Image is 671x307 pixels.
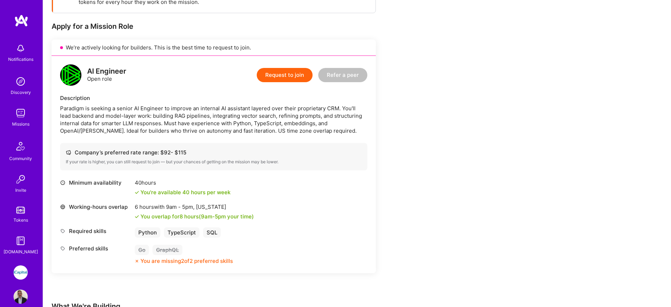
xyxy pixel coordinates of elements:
[318,68,367,82] button: Refer a peer
[15,186,26,194] div: Invite
[66,149,362,156] div: Company’s preferred rate range: $ 92 - $ 115
[14,106,28,120] img: teamwork
[52,39,376,56] div: We’re actively looking for builders. This is the best time to request to join.
[14,216,28,224] div: Tokens
[14,74,28,89] img: discovery
[14,14,28,27] img: logo
[60,227,131,235] div: Required skills
[201,213,226,220] span: 9am - 5pm
[60,246,65,251] i: icon Tag
[60,180,65,185] i: icon Clock
[60,245,131,252] div: Preferred skills
[60,204,65,210] i: icon World
[14,290,28,304] img: User Avatar
[14,265,28,280] img: iCapital: Building an Alternative Investment Marketplace
[153,245,182,255] div: GraphQL
[135,245,149,255] div: Go
[12,265,30,280] a: iCapital: Building an Alternative Investment Marketplace
[14,234,28,248] img: guide book
[140,257,233,265] div: You are missing 2 of 2 preferred skills
[87,68,126,83] div: Open role
[135,203,254,211] div: 6 hours with [US_STATE]
[203,227,221,238] div: SQL
[4,248,38,255] div: [DOMAIN_NAME]
[11,89,31,96] div: Discovery
[257,68,313,82] button: Request to join
[135,189,230,196] div: You're available 40 hours per week
[87,68,126,75] div: AI Engineer
[135,227,160,238] div: Python
[135,259,139,263] i: icon CloseOrange
[66,150,71,155] i: icon Cash
[60,105,367,134] div: Paradigm is seeking a senior AI Engineer to improve an internal AI assistant layered over their p...
[140,213,254,220] div: You overlap for 8 hours ( your time)
[12,138,29,155] img: Community
[135,190,139,195] i: icon Check
[135,179,230,186] div: 40 hours
[16,207,25,213] img: tokens
[164,227,199,238] div: TypeScript
[60,64,81,86] img: logo
[12,120,30,128] div: Missions
[12,290,30,304] a: User Avatar
[60,203,131,211] div: Working-hours overlap
[9,155,32,162] div: Community
[165,203,196,210] span: 9am - 5pm ,
[8,55,33,63] div: Notifications
[60,228,65,234] i: icon Tag
[60,179,131,186] div: Minimum availability
[60,94,367,102] div: Description
[14,172,28,186] img: Invite
[14,41,28,55] img: bell
[52,22,376,31] div: Apply for a Mission Role
[135,215,139,219] i: icon Check
[66,159,362,165] div: If your rate is higher, you can still request to join — but your chances of getting on the missio...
